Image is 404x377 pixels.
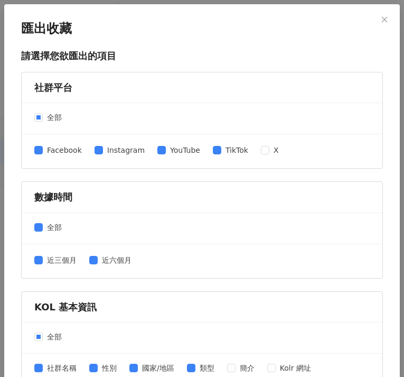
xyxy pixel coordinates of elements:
span: close [381,16,388,23]
span: 近三個月 [43,254,81,266]
span: YouTube [166,144,204,156]
button: Close [374,9,395,30]
div: KOL 基本資訊 [34,300,370,314]
span: Kolr 網址 [276,362,315,374]
span: 性別 [98,362,121,374]
p: 請選擇您欲匯出的項目 [21,49,383,62]
span: 類型 [195,362,219,374]
span: Facebook [43,144,86,156]
span: 全部 [43,331,66,343]
span: 社群名稱 [43,362,81,374]
div: 數據時間 [34,190,370,204]
span: 全部 [43,112,66,123]
span: 近六個月 [98,254,136,266]
div: 社群平台 [34,81,370,94]
span: TikTok [221,144,252,156]
span: Instagram [103,144,149,156]
span: 全部 [43,222,66,233]
span: 國家/地區 [138,362,178,374]
span: 簡介 [236,362,259,374]
p: 匯出收藏 [21,21,383,36]
span: X [269,144,283,156]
